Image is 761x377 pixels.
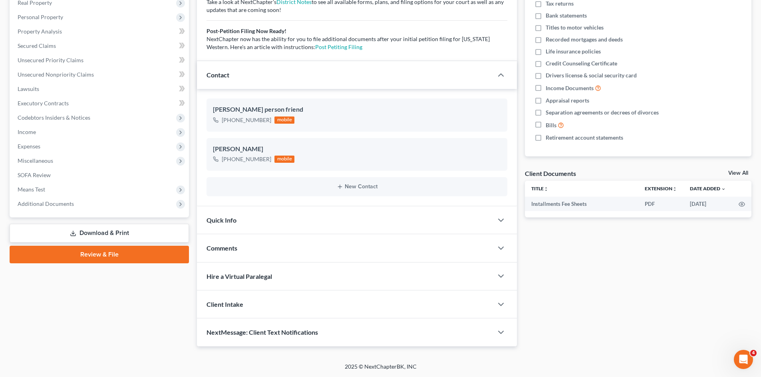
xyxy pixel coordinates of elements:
b: Post-Petition Filing Now Ready! [207,28,286,34]
span: Drivers license & social security card [546,71,637,79]
i: unfold_more [544,187,548,191]
span: Additional Documents [18,200,74,207]
a: Post Petiting Filing [315,43,362,50]
i: expand_more [721,187,726,191]
a: Lawsuits [11,82,189,96]
td: Installments Fee Sheets [525,197,638,211]
span: Lawsuits [18,85,39,92]
a: Review & File [10,246,189,263]
div: [PHONE_NUMBER] [222,155,271,163]
span: Hire a Virtual Paralegal [207,272,272,280]
span: Unsecured Priority Claims [18,57,83,63]
a: Property Analysis [11,24,189,39]
iframe: Intercom live chat [734,350,753,369]
span: Property Analysis [18,28,62,35]
span: Miscellaneous [18,157,53,164]
span: Client Intake [207,300,243,308]
span: Comments [207,244,237,252]
a: Secured Claims [11,39,189,53]
span: Secured Claims [18,42,56,49]
div: Client Documents [525,169,576,178]
span: Credit Counseling Certificate [546,59,617,67]
a: Date Added expand_more [690,186,726,191]
span: Recorded mortgages and deeds [546,36,623,43]
div: [PHONE_NUMBER] [222,116,271,124]
span: Titles to motor vehicles [546,24,604,32]
span: Retirement account statements [546,134,623,142]
span: Life insurance policies [546,47,601,55]
a: View All [728,170,748,176]
span: Means Test [18,186,45,193]
div: 2025 © NextChapterBK, INC [153,363,608,377]
a: Download & Print [10,224,189,243]
span: SOFA Review [18,172,51,178]
span: Expenses [18,143,40,150]
span: Executory Contracts [18,100,69,107]
button: New Contact [213,184,501,190]
a: Titleunfold_more [531,186,548,191]
span: 4 [750,350,757,356]
i: unfold_more [672,187,677,191]
span: NextMessage: Client Text Notifications [207,328,318,336]
div: mobile [274,156,294,163]
span: Quick Info [207,216,236,224]
a: SOFA Review [11,168,189,182]
span: Bills [546,121,556,129]
span: Appraisal reports [546,97,589,105]
a: Extensionunfold_more [645,186,677,191]
a: Executory Contracts [11,96,189,111]
span: Income Documents [546,84,594,92]
span: Bank statements [546,12,587,20]
span: Contact [207,71,229,79]
span: Unsecured Nonpriority Claims [18,71,94,78]
span: Codebtors Insiders & Notices [18,114,90,121]
div: [PERSON_NAME] [213,144,501,154]
td: [DATE] [684,197,732,211]
span: Separation agreements or decrees of divorces [546,109,659,116]
span: Personal Property [18,14,63,20]
div: [PERSON_NAME] person friend [213,105,501,114]
td: PDF [638,197,684,211]
span: Income [18,128,36,135]
div: mobile [274,116,294,124]
a: Unsecured Priority Claims [11,53,189,67]
a: Unsecured Nonpriority Claims [11,67,189,82]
